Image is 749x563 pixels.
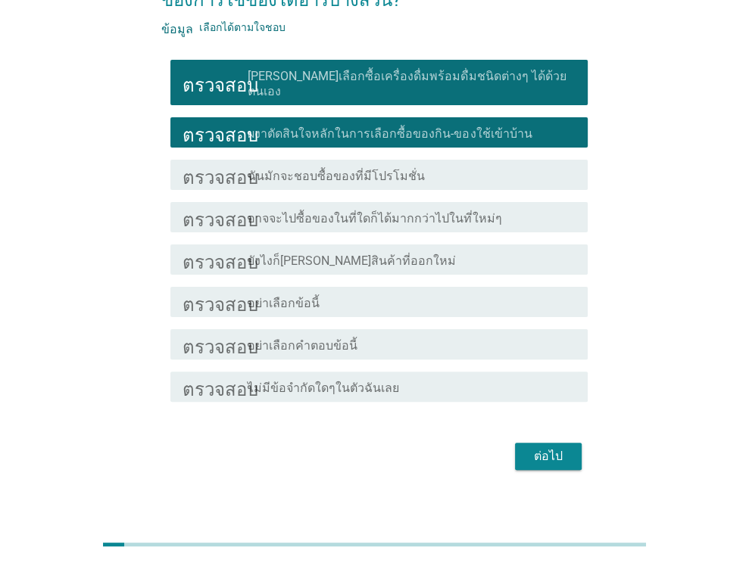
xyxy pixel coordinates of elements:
button: ต่อไป [515,443,582,470]
font: ต่อไป [534,449,563,463]
font: ตรวจสอบ [183,250,258,269]
font: ตรวจสอบ [183,335,258,353]
font: อาจจะไปซื้อของในที่ใดก็ได้มากกว่าไปในที่ใหม่ๆ [248,211,501,226]
font: อย่าเลือกข้อนี้ [248,296,320,310]
font: ตรวจสอบ [183,123,258,142]
font: ไม่มีข้อจำกัดใดๆในตัวฉันเลย [248,381,399,395]
font: ตรวจสอบ [183,208,258,226]
font: ข้อมูล [161,21,193,33]
font: ตรวจสอบ [183,73,258,92]
font: ตรวจสอบ [183,166,258,184]
font: ยังไงก็[PERSON_NAME]สินค้าที่ออกใหม่ [248,254,456,268]
font: อย่าเลือกคำตอบข้อนี้ [248,338,357,353]
font: [PERSON_NAME]เลือกซื้อเครื่องดื่มพร้อมดื่มชนิดต่างๆ ได้ด้วยตนเอง [248,69,566,98]
font: เลือกได้ตามใจชอบ [199,21,286,33]
font: ตรวจสอบ [183,293,258,311]
font: ตรวจสอบ [183,378,258,396]
font: ผงาตัดสินใจหลักในการเลือกซื้อของกิน-ของใช้เข้าบ้าน [248,126,532,141]
font: ฉันมักจะชอบซื้อของที่มีโปรโมชั่น [248,169,425,183]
